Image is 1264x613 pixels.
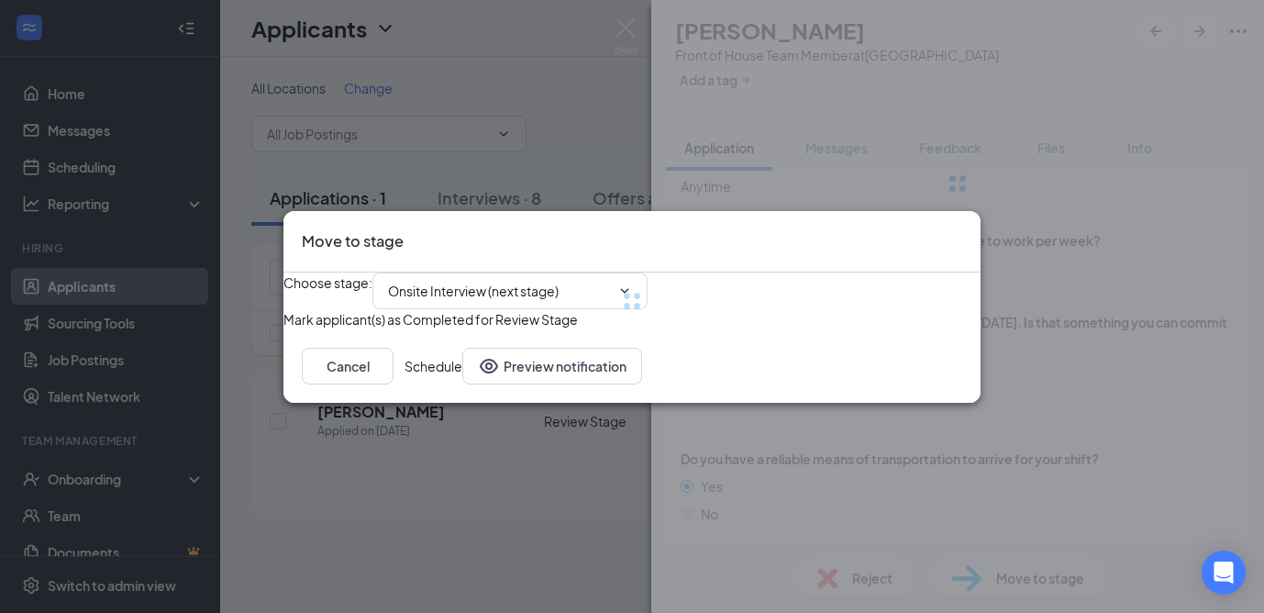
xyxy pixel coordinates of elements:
[302,347,394,384] button: Cancel
[302,229,404,253] h3: Move to stage
[1202,551,1246,595] div: Open Intercom Messenger
[462,347,642,384] button: Preview notificationEye
[405,347,462,384] button: Schedule
[478,354,500,376] svg: Eye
